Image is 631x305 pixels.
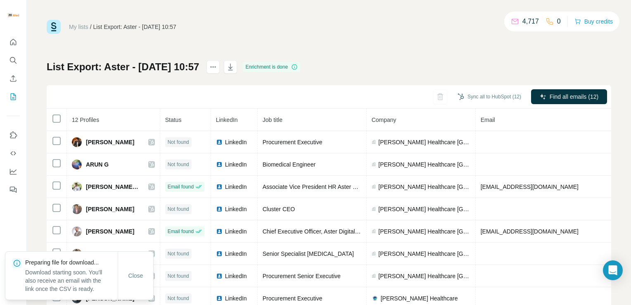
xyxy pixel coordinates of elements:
button: Enrich CSV [7,71,20,86]
img: LinkedIn logo [216,183,223,190]
img: Avatar [7,8,20,21]
span: LinkedIn [225,160,247,169]
span: LinkedIn [225,250,247,258]
button: Buy credits [574,16,613,27]
img: LinkedIn logo [216,228,223,235]
div: List Export: Aster - [DATE] 10:57 [93,23,176,31]
img: LinkedIn logo [216,139,223,145]
span: Job title [263,117,282,123]
img: Surfe Logo [47,20,61,34]
span: Status [165,117,182,123]
span: Procurement Executive [263,139,323,145]
p: 0 [557,17,561,26]
button: Sync all to HubSpot (12) [452,91,527,103]
span: Not found [168,205,189,213]
button: actions [206,60,220,74]
button: Find all emails (12) [531,89,607,104]
button: Feedback [7,182,20,197]
span: LinkedIn [225,183,247,191]
span: [PERSON_NAME] Healthcare [GEOGRAPHIC_DATA] [378,138,470,146]
span: [PERSON_NAME] K R [86,183,140,191]
span: [PERSON_NAME] Healthcare [GEOGRAPHIC_DATA] [378,250,470,258]
span: Not found [168,161,189,168]
p: 4,717 [522,17,539,26]
span: LinkedIn [225,272,247,280]
button: Use Surfe API [7,146,20,161]
span: [PERSON_NAME] [86,138,134,146]
span: Email found [168,183,194,191]
span: LinkedIn [225,294,247,303]
button: Close [123,268,149,283]
span: Find all emails (12) [550,93,598,101]
span: Not found [168,250,189,257]
span: Associate Vice President HR Aster Hospitals Kerala Cluster [263,183,415,190]
span: LinkedIn [225,205,247,213]
span: [PERSON_NAME] [86,227,134,236]
span: [PERSON_NAME] S [86,250,140,258]
span: [PERSON_NAME] Healthcare [GEOGRAPHIC_DATA] [378,272,470,280]
img: Avatar [72,137,82,147]
p: Preparing file for download... [25,258,118,267]
span: Not found [168,272,189,280]
img: Avatar [72,249,82,259]
span: [PERSON_NAME] Healthcare [381,294,458,303]
button: Search [7,53,20,68]
button: Use Surfe on LinkedIn [7,128,20,143]
span: [PERSON_NAME] Healthcare [GEOGRAPHIC_DATA] [378,160,470,169]
a: My lists [69,24,88,30]
button: Dashboard [7,164,20,179]
span: [PERSON_NAME] Healthcare [GEOGRAPHIC_DATA] [378,205,470,213]
img: LinkedIn logo [216,273,223,279]
span: Email found [168,228,194,235]
div: Enrichment is done [243,62,300,72]
span: [PERSON_NAME] [86,205,134,213]
img: Avatar [72,182,82,192]
span: LinkedIn [225,138,247,146]
p: Download starting soon. You'll also receive an email with the link once the CSV is ready. [25,268,118,293]
img: LinkedIn logo [216,206,223,212]
span: Not found [168,138,189,146]
h1: List Export: Aster - [DATE] 10:57 [47,60,199,74]
span: LinkedIn [225,227,247,236]
span: Senior Specialist [MEDICAL_DATA] [263,250,354,257]
li: / [90,23,92,31]
span: Company [372,117,396,123]
span: Procurement Senior Executive [263,273,341,279]
span: Cluster CEO [263,206,295,212]
span: [EMAIL_ADDRESS][DOMAIN_NAME] [481,228,579,235]
img: company-logo [372,295,378,302]
img: Avatar [72,204,82,214]
img: Avatar [72,226,82,236]
span: Procurement Executive [263,295,323,302]
button: My lists [7,89,20,104]
img: Avatar [72,160,82,169]
div: Open Intercom Messenger [603,260,623,280]
span: Chief Executive Officer, Aster Digital Health [263,228,373,235]
img: LinkedIn logo [216,250,223,257]
span: Close [128,272,143,280]
span: Not found [168,295,189,302]
span: 12 Profiles [72,117,99,123]
span: ARUN G [86,160,109,169]
span: Email [481,117,495,123]
span: [EMAIL_ADDRESS][DOMAIN_NAME] [481,183,579,190]
img: LinkedIn logo [216,295,223,302]
span: Biomedical Engineer [263,161,315,168]
span: [PERSON_NAME] Healthcare [GEOGRAPHIC_DATA] [378,227,470,236]
span: LinkedIn [216,117,238,123]
img: LinkedIn logo [216,161,223,168]
button: Quick start [7,35,20,50]
span: [PERSON_NAME] Healthcare [GEOGRAPHIC_DATA] [378,183,470,191]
